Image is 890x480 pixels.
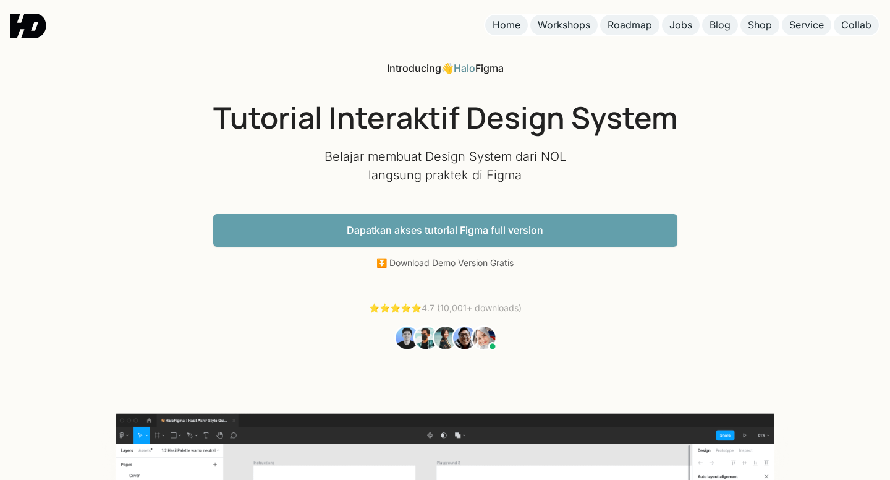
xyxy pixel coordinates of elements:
span: Introducing [387,62,441,74]
img: Students Tutorial Belajar UI Design dari NOL Figma HaloFigma [394,325,496,351]
div: Service [789,19,824,32]
a: Blog [702,15,738,35]
a: Service [782,15,831,35]
a: ⏬ Download Demo Version Gratis [376,257,514,268]
div: Collab [841,19,871,32]
h1: Tutorial Interaktif Design System [213,100,677,135]
a: Jobs [662,15,700,35]
a: Halo [454,62,475,74]
div: Home [493,19,520,32]
div: 👋 [387,62,504,75]
a: Collab [834,15,879,35]
a: Shop [740,15,779,35]
a: ⭐️⭐️⭐️⭐️⭐️ [369,302,422,313]
a: Dapatkan akses tutorial Figma full version [213,214,677,247]
div: Roadmap [608,19,652,32]
a: Roadmap [600,15,659,35]
div: 4.7 (10,001+ downloads) [369,302,522,315]
div: Workshops [538,19,590,32]
div: Shop [748,19,772,32]
a: Home [485,15,528,35]
p: Belajar membuat Design System dari NOL langsung praktek di Figma [321,147,569,184]
div: Jobs [669,19,692,32]
a: Workshops [530,15,598,35]
div: Blog [710,19,731,32]
span: Figma [475,62,504,74]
